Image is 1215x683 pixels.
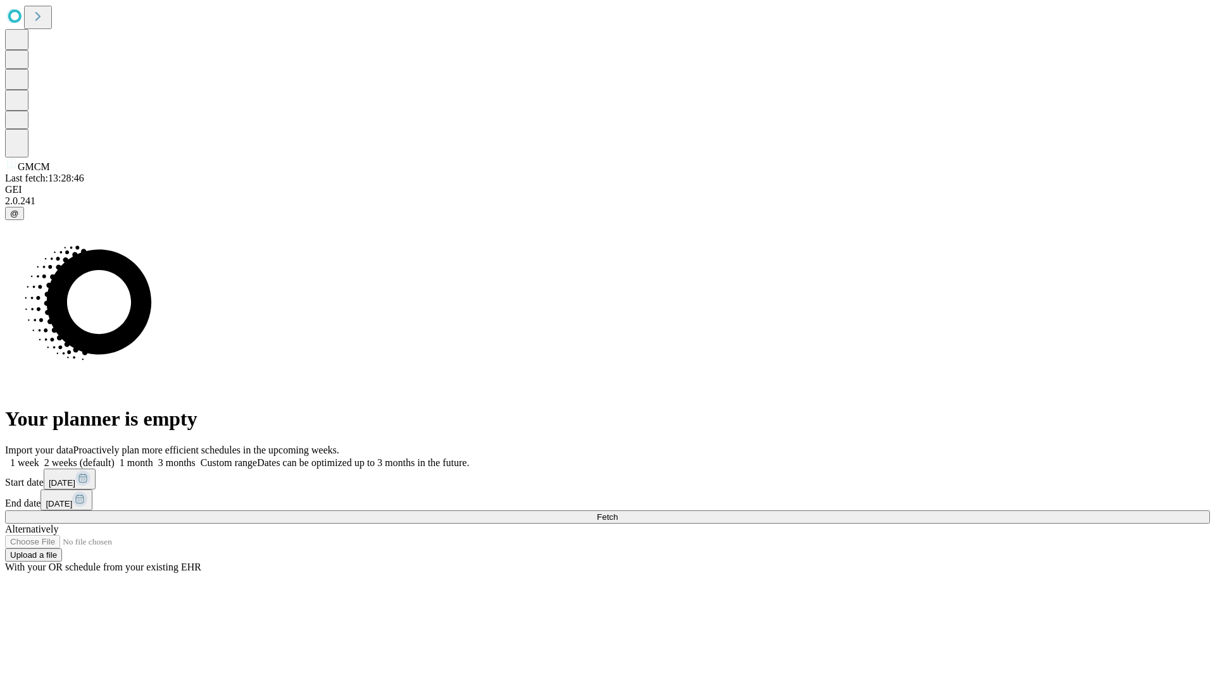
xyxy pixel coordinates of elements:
[120,457,153,468] span: 1 month
[18,161,50,172] span: GMCM
[201,457,257,468] span: Custom range
[40,489,92,510] button: [DATE]
[5,524,58,534] span: Alternatively
[597,512,618,522] span: Fetch
[5,407,1210,431] h1: Your planner is empty
[5,469,1210,489] div: Start date
[5,173,84,183] span: Last fetch: 13:28:46
[5,184,1210,195] div: GEI
[5,548,62,562] button: Upload a file
[5,562,201,572] span: With your OR schedule from your existing EHR
[44,457,115,468] span: 2 weeks (default)
[10,209,19,218] span: @
[44,469,96,489] button: [DATE]
[49,478,75,488] span: [DATE]
[10,457,39,468] span: 1 week
[5,445,73,455] span: Import your data
[73,445,339,455] span: Proactively plan more efficient schedules in the upcoming weeks.
[257,457,469,468] span: Dates can be optimized up to 3 months in the future.
[46,499,72,508] span: [DATE]
[158,457,196,468] span: 3 months
[5,195,1210,207] div: 2.0.241
[5,207,24,220] button: @
[5,489,1210,510] div: End date
[5,510,1210,524] button: Fetch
